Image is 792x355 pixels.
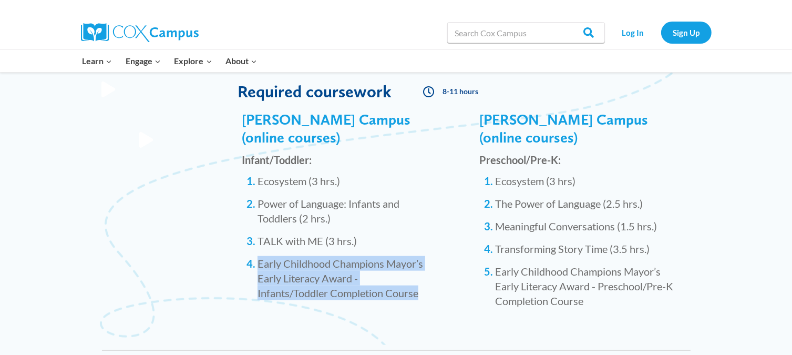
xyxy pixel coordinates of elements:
li: Ecosystem (3 hrs) [496,174,684,188]
li: Early Childhood Champions Mayor’s Early Literacy Award - Preschool/Pre-K Completion Course [496,264,684,308]
li: Power of Language: Infants and Toddlers (2 hrs.) [258,196,428,226]
span: [PERSON_NAME] Campus (online courses) [242,110,410,146]
button: Child menu of Explore [168,50,219,72]
span: 8-11 hours [443,88,478,95]
li: Meaningful Conversations (1.5 hrs.) [496,219,684,234]
li: Transforming Story Time (3.5 hrs.) [496,241,684,256]
li: TALK with ME (3 hrs.) [258,234,428,248]
button: Child menu of About [219,50,264,72]
span: [PERSON_NAME] Campus (online courses) [480,110,649,146]
b: Preschool/Pre-K: [480,154,561,166]
a: Log In [610,22,656,43]
img: Cox Campus [81,23,199,42]
li: The Power of Language (2.5 hrs.) [496,196,684,211]
a: Sign Up [661,22,712,43]
nav: Primary Navigation [76,50,264,72]
span: Infant/Toddler: [242,154,312,166]
button: Child menu of Learn [76,50,119,72]
li: Ecosystem (3 hrs.) [258,174,428,188]
span: Required coursework [238,81,392,102]
input: Search Cox Campus [447,22,605,43]
button: Child menu of Engage [119,50,168,72]
li: Early Childhood Champions Mayor’s Early Literacy Award - Infants/Toddler Completion Course [258,256,428,300]
nav: Secondary Navigation [610,22,712,43]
